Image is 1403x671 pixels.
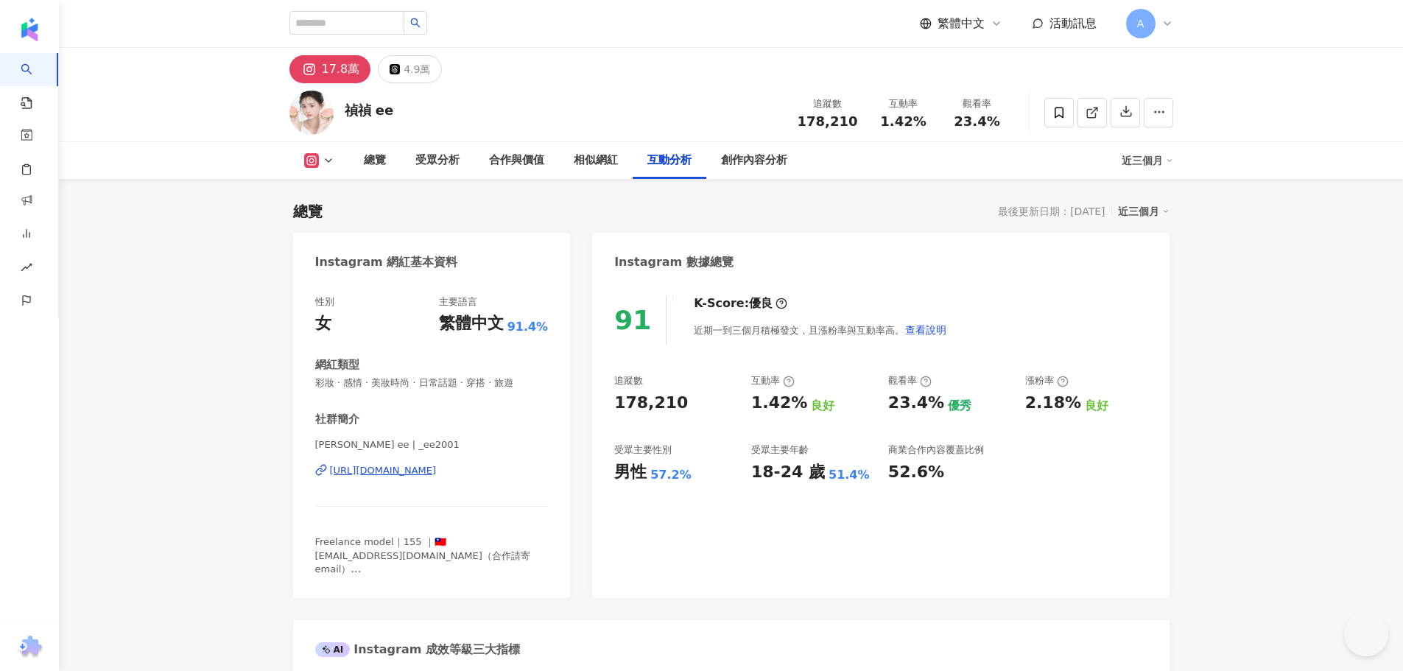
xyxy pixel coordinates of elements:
[489,152,544,169] div: 合作與價值
[751,374,795,387] div: 互動率
[798,96,858,111] div: 追蹤數
[998,205,1105,217] div: 最後更新日期：[DATE]
[415,152,460,169] div: 受眾分析
[315,642,351,657] div: AI
[378,55,442,83] button: 4.9萬
[614,305,651,335] div: 91
[1085,398,1108,414] div: 良好
[322,59,360,80] div: 17.8萬
[949,96,1005,111] div: 觀看率
[904,315,947,345] button: 查看說明
[1122,149,1173,172] div: 近三個月
[751,461,825,484] div: 18-24 歲
[21,253,32,286] span: rise
[647,152,692,169] div: 互動分析
[404,59,430,80] div: 4.9萬
[315,254,458,270] div: Instagram 網紅基本資料
[18,18,41,41] img: logo icon
[876,96,932,111] div: 互動率
[749,295,773,312] div: 優良
[315,312,331,335] div: 女
[888,374,932,387] div: 觀看率
[315,376,549,390] span: 彩妝 · 感情 · 美妝時尚 · 日常話題 · 穿搭 · 旅遊
[439,312,504,335] div: 繁體中文
[315,536,530,588] span: Freelance model｜155 ｜🇹🇼 [EMAIL_ADDRESS][DOMAIN_NAME]（合作請寄email） 不接團購❗️
[650,467,692,483] div: 57.2%
[798,113,858,129] span: 178,210
[811,398,834,414] div: 良好
[315,357,359,373] div: 網紅類型
[888,392,944,415] div: 23.4%
[315,412,359,427] div: 社群簡介
[948,398,971,414] div: 優秀
[694,295,787,312] div: K-Score :
[954,114,999,129] span: 23.4%
[315,438,549,452] span: [PERSON_NAME] ee | _ee2001
[1025,374,1069,387] div: 漲粉率
[1118,202,1170,221] div: 近三個月
[410,18,421,28] span: search
[345,101,394,119] div: 禎禎 ee
[888,443,984,457] div: 商業合作內容覆蓋比例
[315,642,520,658] div: Instagram 成效等級三大指標
[614,461,647,484] div: 男性
[15,636,44,659] img: chrome extension
[829,467,870,483] div: 51.4%
[1137,15,1144,32] span: A
[330,464,437,477] div: [URL][DOMAIN_NAME]
[21,53,50,110] a: search
[507,319,549,335] span: 91.4%
[1049,16,1097,30] span: 活動訊息
[751,392,807,415] div: 1.42%
[721,152,787,169] div: 創作內容分析
[614,254,734,270] div: Instagram 數據總覽
[614,392,688,415] div: 178,210
[751,443,809,457] div: 受眾主要年齡
[1344,612,1388,656] iframe: Help Scout Beacon - Open
[315,464,549,477] a: [URL][DOMAIN_NAME]
[574,152,618,169] div: 相似網紅
[364,152,386,169] div: 總覽
[880,114,926,129] span: 1.42%
[1025,392,1081,415] div: 2.18%
[315,295,334,309] div: 性別
[614,443,672,457] div: 受眾主要性別
[614,374,643,387] div: 追蹤數
[694,315,947,345] div: 近期一到三個月積極發文，且漲粉率與互動率高。
[439,295,477,309] div: 主要語言
[888,461,944,484] div: 52.6%
[289,91,334,135] img: KOL Avatar
[905,324,946,336] span: 查看說明
[938,15,985,32] span: 繁體中文
[289,55,371,83] button: 17.8萬
[293,201,323,222] div: 總覽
